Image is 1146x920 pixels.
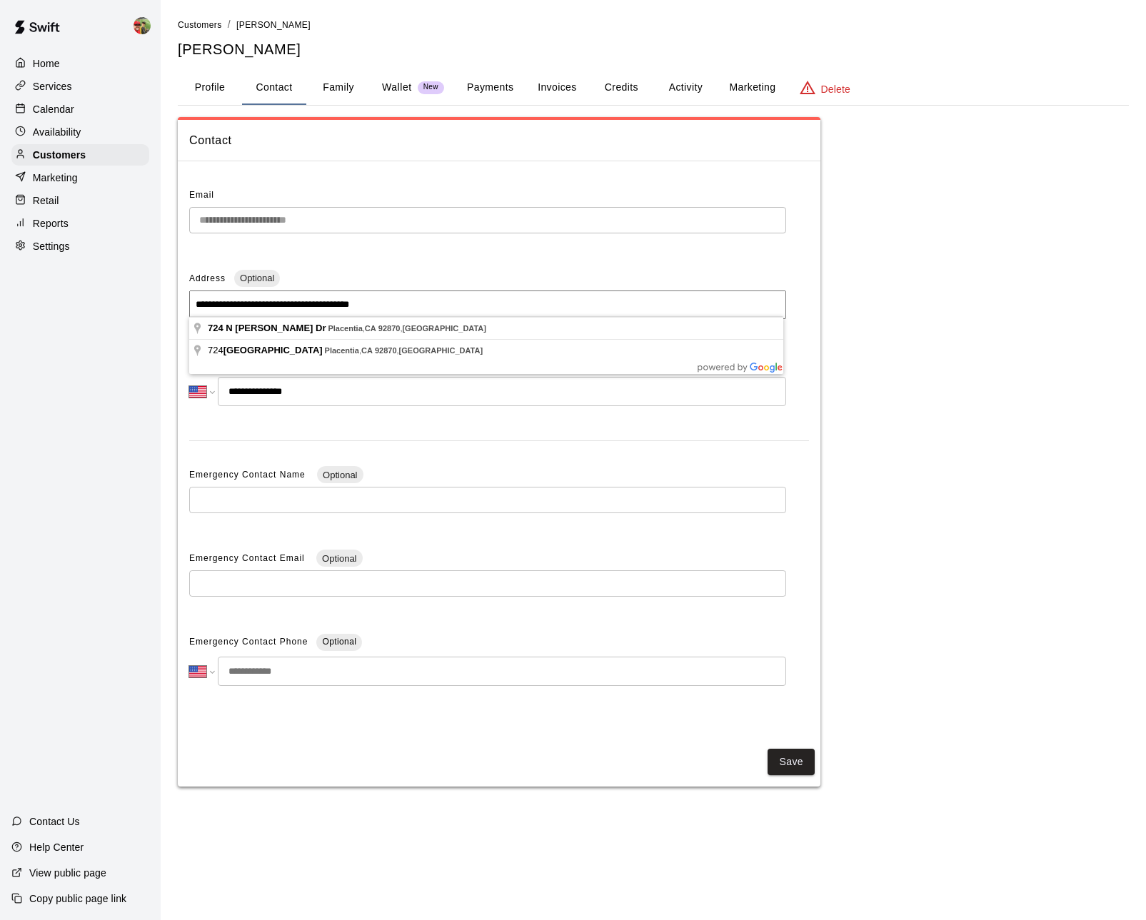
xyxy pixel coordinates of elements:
[11,144,149,166] a: Customers
[189,131,809,150] span: Contact
[29,814,80,829] p: Contact Us
[236,20,311,30] span: [PERSON_NAME]
[325,346,359,355] span: Placentia
[189,273,226,283] span: Address
[11,53,149,74] a: Home
[402,324,486,333] span: [GEOGRAPHIC_DATA]
[189,553,308,563] span: Emergency Contact Email
[208,323,223,333] span: 724
[33,239,70,253] p: Settings
[228,17,231,32] li: /
[234,273,280,283] span: Optional
[418,83,444,92] span: New
[316,553,362,564] span: Optional
[11,98,149,120] a: Calendar
[456,71,525,105] button: Payments
[226,323,326,333] span: N [PERSON_NAME] Dr
[399,346,483,355] span: [GEOGRAPHIC_DATA]
[33,56,60,71] p: Home
[375,346,397,355] span: 92870
[11,213,149,234] a: Reports
[178,40,1129,59] h5: [PERSON_NAME]
[29,840,84,854] p: Help Center
[11,167,149,188] a: Marketing
[306,71,371,105] button: Family
[189,631,308,654] span: Emergency Contact Phone
[589,71,653,105] button: Credits
[11,76,149,97] a: Services
[365,324,376,333] span: CA
[328,324,362,333] span: Placentia
[178,71,1129,105] div: basic tabs example
[378,324,401,333] span: 92870
[33,125,81,139] p: Availability
[11,236,149,257] a: Settings
[768,749,815,775] button: Save
[33,171,78,185] p: Marketing
[242,71,306,105] button: Contact
[322,637,356,647] span: Optional
[33,193,59,208] p: Retail
[325,346,483,355] span: , ,
[131,11,161,40] div: Matthew Cotter
[328,324,486,333] span: , ,
[361,346,373,355] span: CA
[653,71,718,105] button: Activity
[178,20,222,30] span: Customers
[33,216,69,231] p: Reports
[189,207,786,233] div: The email of an existing customer can only be changed by the customer themselves at https://book....
[189,470,308,480] span: Emergency Contact Name
[208,345,325,355] span: 724
[317,470,363,480] span: Optional
[382,80,412,95] p: Wallet
[178,17,1129,33] nav: breadcrumb
[178,71,242,105] button: Profile
[718,71,787,105] button: Marketing
[29,866,106,880] p: View public page
[134,17,151,34] img: Matthew Cotter
[223,345,323,355] span: [GEOGRAPHIC_DATA]
[33,102,74,116] p: Calendar
[189,190,214,200] span: Email
[33,79,72,93] p: Services
[11,190,149,211] a: Retail
[33,148,86,162] p: Customers
[29,891,126,906] p: Copy public page link
[525,71,589,105] button: Invoices
[178,19,222,30] a: Customers
[821,82,850,96] p: Delete
[11,121,149,143] a: Availability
